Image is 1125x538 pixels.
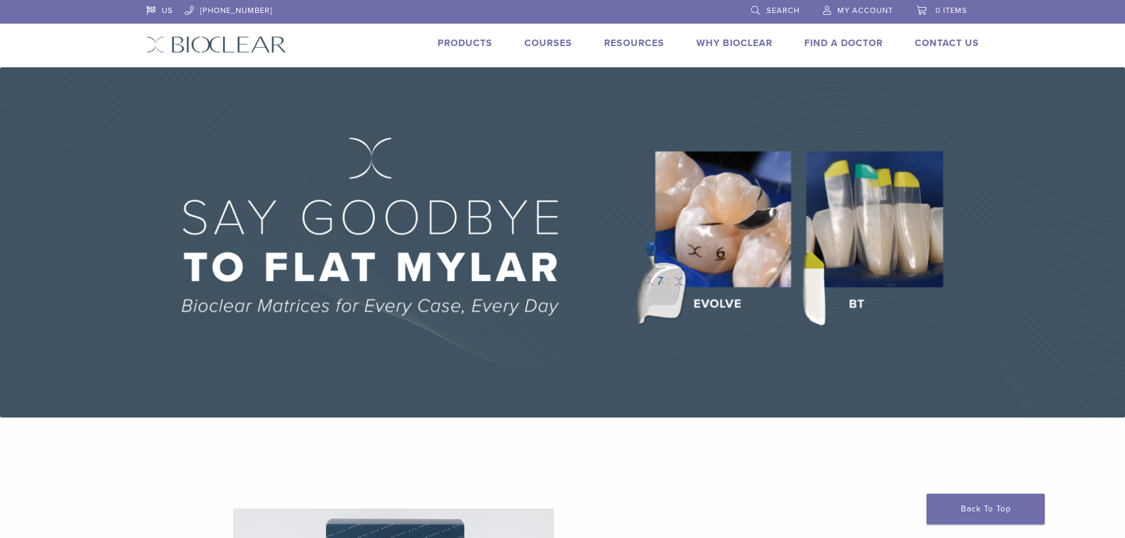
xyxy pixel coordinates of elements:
[146,36,286,53] img: Bioclear
[935,6,967,15] span: 0 items
[837,6,893,15] span: My Account
[927,494,1045,524] a: Back To Top
[767,6,800,15] span: Search
[915,37,979,49] a: Contact Us
[524,37,572,49] a: Courses
[804,37,883,49] a: Find A Doctor
[604,37,664,49] a: Resources
[696,37,772,49] a: Why Bioclear
[438,37,493,49] a: Products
